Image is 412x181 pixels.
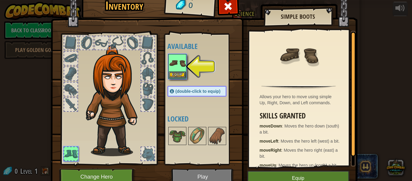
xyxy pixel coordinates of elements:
[276,163,279,168] span: :
[189,128,206,144] img: portrait.png
[278,139,281,144] span: :
[209,128,226,144] img: portrait.png
[281,139,340,144] span: Moves the hero left (west) a bit.
[260,148,281,153] strong: moveRight
[169,55,186,72] img: portrait.png
[260,124,282,128] strong: moveDown
[279,163,338,168] span: Moves the hero up (north) a bit.
[169,72,186,78] button: Equip
[261,85,336,89] img: hr.png
[260,94,341,106] div: Allows your hero to move using simple Up, Right, Down, and Left commands.
[260,163,276,168] strong: moveUp
[260,124,339,134] span: Moves the hero down (south) a bit.
[282,124,284,128] span: :
[260,139,278,144] strong: moveLeft
[270,13,326,20] h2: Simple Boots
[260,148,338,159] span: Moves the hero right (east) a bit.
[167,42,239,50] h4: Available
[281,148,284,153] span: :
[83,45,148,156] img: hair_f2.png
[279,35,318,75] img: portrait.png
[169,128,186,144] img: portrait.png
[260,112,341,120] h3: Skills Granted
[176,89,220,94] span: (double-click to equip)
[167,115,239,123] h4: Locked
